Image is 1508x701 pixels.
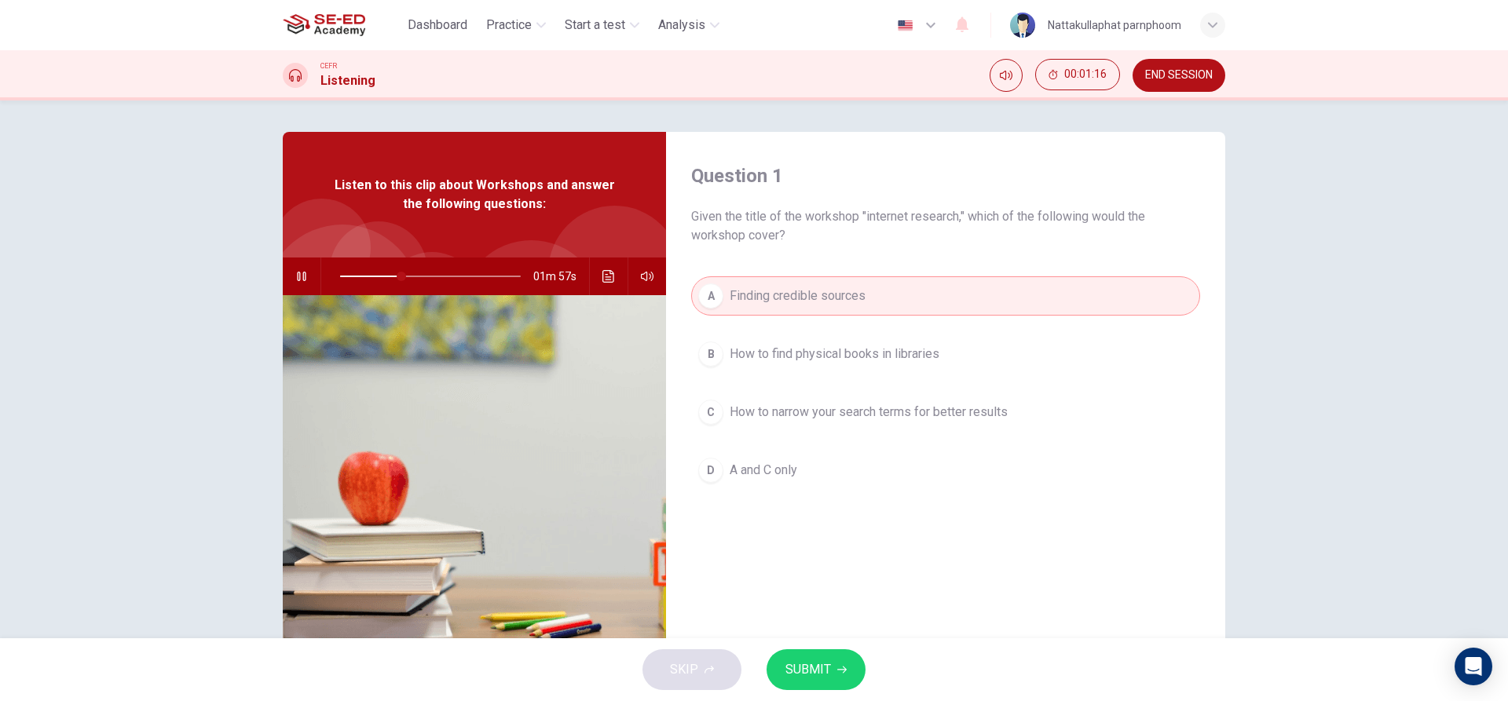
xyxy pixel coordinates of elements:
div: Nattakullaphat parnphoom [1048,16,1181,35]
div: Hide [1035,59,1120,92]
img: SE-ED Academy logo [283,9,365,41]
img: Listen to this clip about Workshops and answer the following questions: [283,295,666,677]
button: AFinding credible sources [691,276,1200,316]
span: Practice [486,16,532,35]
span: CEFR [320,60,337,71]
h1: Listening [320,71,375,90]
button: DA and C only [691,451,1200,490]
div: D [698,458,723,483]
span: Dashboard [408,16,467,35]
h4: Question 1 [691,163,1200,188]
span: Start a test [565,16,625,35]
button: CHow to narrow your search terms for better results [691,392,1200,432]
button: Click to see the audio transcription [596,257,621,295]
span: How to narrow your search terms for better results [730,403,1008,422]
span: Finding credible sources [730,287,866,305]
div: Mute [990,59,1023,92]
img: Profile picture [1010,13,1035,38]
a: SE-ED Academy logo [283,9,401,41]
span: Listen to this clip about Workshops and answer the following questions: [334,176,615,214]
button: Practice [480,11,552,39]
button: BHow to find physical books in libraries [691,334,1200,374]
div: B [698,341,723,367]
button: END SESSION [1133,59,1225,92]
div: A [698,283,723,309]
span: END SESSION [1145,69,1213,82]
span: Given the title of the workshop "internet research," which of the following would the workshop co... [691,207,1200,245]
button: SUBMIT [767,649,866,690]
div: C [698,400,723,425]
span: A and C only [730,461,797,480]
img: en [895,20,915,31]
span: 00:01:16 [1064,68,1107,81]
div: Open Intercom Messenger [1455,648,1492,685]
span: 01m 57s [533,257,589,295]
button: Analysis [652,11,726,39]
span: SUBMIT [785,659,831,681]
button: Dashboard [401,11,474,39]
button: Start a test [558,11,646,39]
span: How to find physical books in libraries [730,345,939,363]
button: 00:01:16 [1035,59,1120,90]
span: Analysis [658,16,705,35]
